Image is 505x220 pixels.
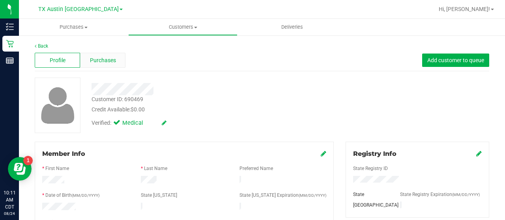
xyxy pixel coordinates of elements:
p: 10:11 AM CDT [4,189,15,211]
span: (MM/DD/YYYY) [72,193,99,198]
span: Registry Info [353,150,397,157]
label: Preferred Name [239,165,273,172]
label: State Registry Expiration [400,191,480,198]
img: user-icon.png [37,85,79,126]
button: Add customer to queue [422,54,489,67]
iframe: Resource center unread badge [23,156,33,165]
inline-svg: Reports [6,57,14,65]
span: Medical [122,119,154,128]
label: First Name [45,165,69,172]
span: TX Austin [GEOGRAPHIC_DATA] [38,6,119,13]
div: Customer ID: 690469 [92,95,143,104]
iframe: Resource center [8,157,32,181]
span: Customers [129,24,237,31]
div: State [347,191,394,198]
a: Purchases [19,19,128,35]
label: State [US_STATE] Expiration [239,192,326,199]
div: Credit Available: [92,105,313,114]
a: Customers [128,19,238,35]
span: (MM/DD/YYYY) [299,193,326,198]
span: $0.00 [131,106,145,113]
span: Member Info [42,150,85,157]
span: (MM/DD/YYYY) [452,192,480,197]
label: State [US_STATE] [141,192,177,199]
span: Purchases [19,24,128,31]
p: 08/24 [4,211,15,216]
inline-svg: Inventory [6,23,14,31]
a: Deliveries [238,19,347,35]
span: Add customer to queue [427,57,484,63]
span: Hi, [PERSON_NAME]! [439,6,490,12]
span: Deliveries [271,24,314,31]
div: [GEOGRAPHIC_DATA] [347,202,394,209]
div: Verified: [92,119,166,128]
label: Last Name [144,165,167,172]
label: Date of Birth [45,192,99,199]
a: Back [35,43,48,49]
span: Purchases [90,56,116,65]
label: State Registry ID [353,165,388,172]
span: Profile [50,56,65,65]
inline-svg: Retail [6,40,14,48]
